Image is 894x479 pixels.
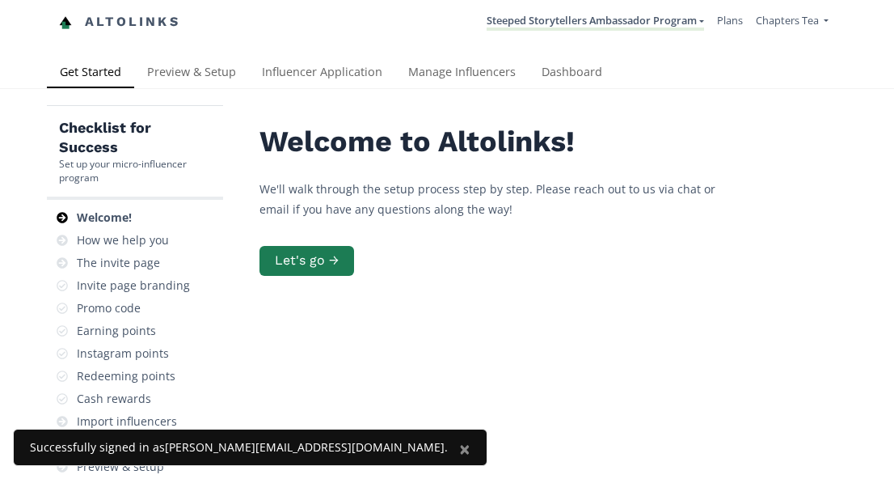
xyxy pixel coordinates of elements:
[77,323,156,339] div: Earning points
[259,125,744,159] h2: Welcome to Altolinks!
[395,57,529,90] a: Manage Influencers
[30,439,448,456] div: Successfully signed in as [PERSON_NAME][EMAIL_ADDRESS][DOMAIN_NAME] .
[77,210,132,226] div: Welcome!
[59,9,180,36] a: Altolinks
[77,413,177,430] div: Import influencers
[529,57,615,90] a: Dashboard
[443,430,487,468] button: Close
[756,13,829,32] a: Chapters Tea
[756,13,819,28] span: Chapters Tea
[77,255,160,271] div: The invite page
[59,157,211,184] div: Set up your micro-influencer program
[59,118,211,157] h5: Checklist for Success
[47,57,134,90] a: Get Started
[717,13,743,28] a: Plans
[77,345,169,362] div: Instagram points
[77,368,175,384] div: Redeeming points
[77,391,151,407] div: Cash rewards
[77,300,141,316] div: Promo code
[77,232,169,248] div: How we help you
[459,435,470,462] span: ×
[259,246,354,276] button: Let's go →
[16,16,68,65] iframe: chat widget
[259,179,744,219] p: We'll walk through the setup process step by step. Please reach out to us via chat or email if yo...
[77,278,190,294] div: Invite page branding
[249,57,395,90] a: Influencer Application
[487,13,704,31] a: Steeped Storytellers Ambassador Program
[134,57,249,90] a: Preview & Setup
